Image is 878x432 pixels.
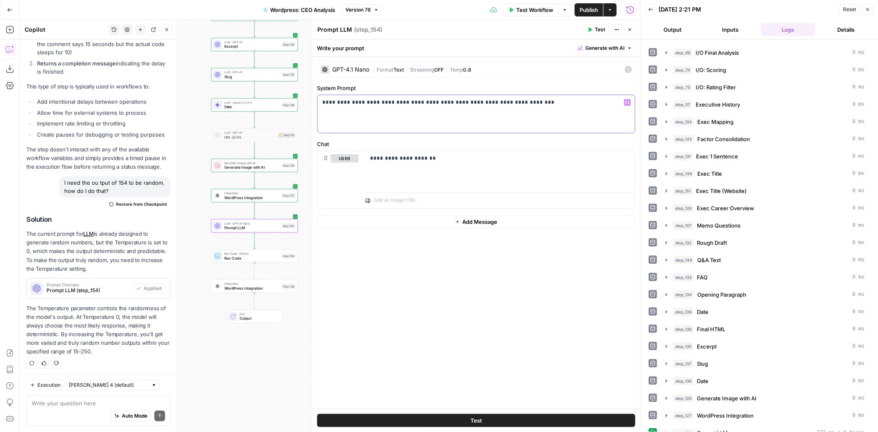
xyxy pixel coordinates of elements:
span: Opening Paragraph [697,290,746,299]
span: 0 ms [852,343,864,350]
span: step_126 [673,394,694,402]
span: 0 ms [852,377,864,385]
button: 0 ms [661,323,869,336]
g: Edge from step_153 to step_128 [254,262,255,279]
span: step_104 [673,118,694,126]
li: Add intentional delays between operations [35,98,170,106]
span: I/O Final Analysis [696,49,739,57]
span: Date [697,377,708,385]
button: Details [819,23,873,36]
span: WordPress Integration [697,411,754,420]
div: Run Code · PythonRun CodeStep 153 [211,249,298,263]
div: Generate Image with AIGenerate Image with AIStep 126 [211,159,298,172]
span: Output [240,316,278,321]
span: Version 76 [346,6,371,14]
g: Edge from step_136 to step_101 [254,111,255,128]
div: LLM · GPT-4.1ExcerptStep 135 [211,38,298,51]
div: Step 128 [282,284,296,289]
span: Text [394,67,404,73]
button: 0 ms [661,288,869,301]
p: The Temperature parameter controls the randomness of the model's output. At Temperature 0, the mo... [26,304,170,356]
button: 0 ms [661,374,869,388]
div: Write your prompt [312,39,640,56]
span: Integration [224,191,280,195]
span: step_151 [673,187,693,195]
button: 0 ms [661,392,869,405]
span: 0 ms [852,308,864,316]
span: step_137 [673,360,694,368]
span: ( step_154 ) [354,26,382,34]
img: WordPress%20logotype.png [215,283,221,289]
span: Excerpt [224,44,280,49]
button: 0 ms [661,46,869,59]
button: 0 ms [661,305,869,318]
span: step_145 [673,135,694,143]
span: LLM · Gemini 2.5 Pro [224,100,280,105]
g: Edge from step_126 to step_127 [254,172,255,188]
div: LLM · GPT-4.1NM JSONStep 101 [211,128,298,142]
span: | [404,65,410,73]
span: LLM · GPT-4.1 Nano [224,221,279,225]
span: Date [224,104,280,110]
div: LLM · GPT-4.1 NanoPrompt LLMStep 154 [211,219,298,233]
span: Wordpress: CEO Analysis [270,6,335,14]
textarea: Prompt LLM [317,26,352,34]
button: 0 ms [661,219,869,232]
li: Implement rate limiting or throttling [35,119,170,128]
span: 0 ms [852,118,864,125]
span: 0 ms [852,274,864,281]
span: 0 ms [852,187,864,195]
span: 0 ms [852,239,864,246]
div: Copilot [25,26,106,34]
span: Streaming [410,67,434,73]
div: Step 154 [282,223,295,228]
span: Execution [37,381,61,388]
img: WordPress%20logotype.png [215,193,221,199]
span: 0 ms [852,222,864,229]
span: step_130 [673,325,694,333]
button: 0 ms [661,202,869,215]
span: Exec Career Overview [697,204,754,212]
button: 0 ms [661,340,869,353]
div: LLM · Gemini 2.5 ProDateStep 136 [211,98,298,112]
li: Allow time for external systems to process [35,109,170,117]
button: Generate with AI [575,43,635,53]
span: step_107 [673,221,694,230]
span: 0 ms [852,360,864,367]
span: Generate Image with AI [224,165,280,170]
div: Step 135 [282,42,296,47]
span: step_136 [673,377,694,385]
button: Reset [839,4,860,15]
div: user [317,151,359,209]
button: 0 ms [661,271,869,284]
span: 0 ms [852,204,864,212]
span: WordPress Integration [224,195,280,200]
g: Edge from step_127 to step_154 [254,202,255,218]
span: Excerpt [697,342,717,351]
button: Applied [133,283,165,294]
span: step_129 [673,204,694,212]
button: Auto Mode [111,410,151,421]
span: Prompt LLM (step_154) [47,287,129,294]
span: step_134 [673,290,694,299]
span: 0 ms [852,256,864,264]
span: Generate Image with AI [224,160,280,165]
span: Test Workflow [516,6,553,14]
button: Test [584,24,609,35]
span: | [373,65,377,73]
span: 0 ms [852,84,864,91]
button: 0 ms [661,409,869,422]
button: Publish [575,3,603,16]
span: step_127 [673,411,694,420]
span: Exec Title (Website) [696,187,747,195]
span: Generate with AI [585,44,624,52]
g: Edge from step_135 to step_137 [254,51,255,67]
span: 0 ms [852,170,864,177]
label: Chat [317,140,635,148]
button: 0 ms [661,115,869,128]
span: OFF [434,67,444,73]
span: Test [470,416,482,425]
span: 0 ms [852,395,864,402]
button: Add Message [317,216,635,228]
span: step_74 [673,66,692,74]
